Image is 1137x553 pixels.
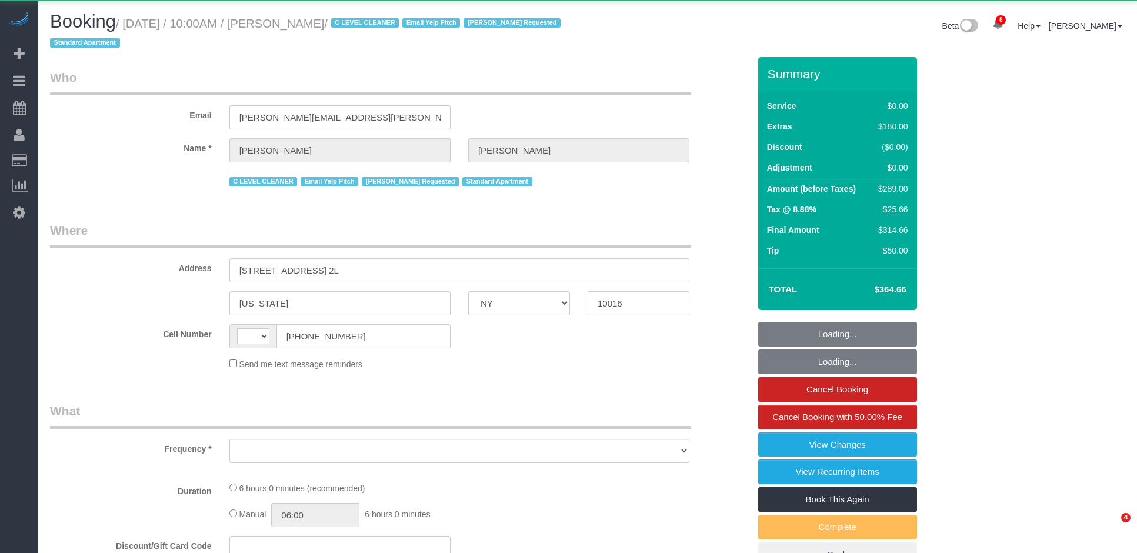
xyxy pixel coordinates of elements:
h4: $364.66 [839,285,906,295]
label: Duration [41,481,221,497]
small: / [DATE] / 10:00AM / [PERSON_NAME] [50,17,564,50]
div: $50.00 [873,245,908,256]
span: Standard Apartment [462,177,532,186]
legend: Who [50,69,691,95]
label: Frequency * [41,439,221,455]
div: $180.00 [873,121,908,132]
div: $289.00 [873,183,908,195]
legend: What [50,402,691,429]
a: Beta [942,21,979,31]
a: 8 [986,12,1009,38]
div: $314.66 [873,224,908,236]
div: $0.00 [873,162,908,174]
div: $25.66 [873,204,908,215]
label: Tax @ 8.88% [767,204,816,215]
input: City [229,291,451,315]
label: Amount (before Taxes) [767,183,856,195]
label: Discount/Gift Card Code [41,536,221,552]
div: $0.00 [873,100,908,112]
label: Address [41,258,221,274]
label: Email [41,105,221,121]
span: 6 hours 0 minutes [365,509,430,519]
input: First Name [229,138,451,162]
input: Zip Code [588,291,689,315]
strong: Total [769,284,798,294]
span: 6 hours 0 minutes (recommended) [239,484,365,493]
input: Last Name [468,138,689,162]
a: Cancel Booking [758,377,917,402]
span: Booking [50,11,116,32]
span: Send me text message reminders [239,359,362,369]
div: ($0.00) [873,141,908,153]
legend: Where [50,222,691,248]
span: 8 [996,15,1006,25]
a: View Changes [758,432,917,457]
a: Help [1018,21,1041,31]
img: New interface [959,19,978,34]
input: Cell Number [276,324,451,348]
span: Cancel Booking with 50.00% Fee [772,412,902,422]
span: Standard Apartment [50,38,120,48]
label: Discount [767,141,802,153]
label: Adjustment [767,162,812,174]
span: C LEVEL CLEANER [331,18,399,28]
label: Final Amount [767,224,819,236]
span: [PERSON_NAME] Requested [362,177,459,186]
span: Email Yelp Pitch [301,177,358,186]
label: Tip [767,245,779,256]
label: Cell Number [41,324,221,340]
span: 4 [1121,513,1131,522]
span: Email Yelp Pitch [402,18,460,28]
img: Automaid Logo [7,12,31,28]
a: Book This Again [758,487,917,512]
iframe: Intercom live chat [1097,513,1125,541]
a: [PERSON_NAME] [1049,21,1122,31]
h3: Summary [768,67,911,81]
span: Manual [239,509,266,519]
span: [PERSON_NAME] Requested [464,18,561,28]
span: C LEVEL CLEANER [229,177,298,186]
label: Extras [767,121,792,132]
label: Name * [41,138,221,154]
input: Email [229,105,451,129]
a: View Recurring Items [758,459,917,484]
a: Cancel Booking with 50.00% Fee [758,405,917,429]
label: Service [767,100,796,112]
